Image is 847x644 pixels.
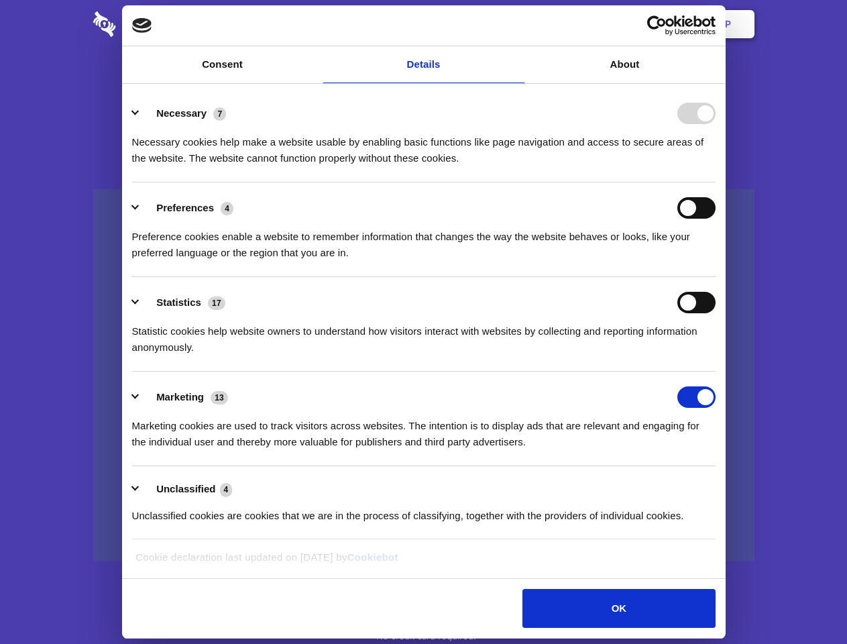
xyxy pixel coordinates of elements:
img: logo-wordmark-white-trans-d4663122ce5f474addd5e946df7df03e33cb6a1c49d2221995e7729f52c070b2.svg [93,11,208,37]
a: About [524,46,726,83]
button: Necessary (7) [132,103,235,124]
button: Marketing (13) [132,386,237,408]
div: Unclassified cookies are cookies that we are in the process of classifying, together with the pro... [132,498,716,524]
label: Marketing [156,391,204,402]
img: logo [132,18,152,33]
a: Pricing [394,3,452,45]
div: Cookie declaration last updated on [DATE] by [125,549,722,576]
h4: Auto-redaction of sensitive data, encrypted data sharing and self-destructing private chats. Shar... [93,122,754,166]
a: Cookiebot [347,551,398,563]
a: Usercentrics Cookiebot - opens in a new window [598,15,716,36]
h1: Eliminate Slack Data Loss. [93,60,754,109]
span: 4 [220,483,233,496]
div: Statistic cookies help website owners to understand how visitors interact with websites by collec... [132,313,716,356]
a: Consent [122,46,323,83]
label: Statistics [156,297,201,308]
span: 7 [213,107,226,121]
div: Preference cookies enable a website to remember information that changes the way the website beha... [132,219,716,261]
a: Login [608,3,667,45]
span: 13 [211,391,228,405]
iframe: Drift Widget Chat Controller [780,577,831,628]
label: Necessary [156,107,207,119]
button: OK [522,589,715,628]
button: Statistics (17) [132,292,234,313]
a: Details [323,46,524,83]
a: Wistia video thumbnail [93,189,754,561]
button: Unclassified (4) [132,481,241,498]
button: Preferences (4) [132,197,242,219]
label: Preferences [156,202,214,213]
span: 17 [208,297,225,310]
span: 4 [221,202,233,215]
a: Contact [544,3,606,45]
div: Marketing cookies are used to track visitors across websites. The intention is to display ads tha... [132,408,716,450]
div: Necessary cookies help make a website usable by enabling basic functions like page navigation and... [132,124,716,166]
